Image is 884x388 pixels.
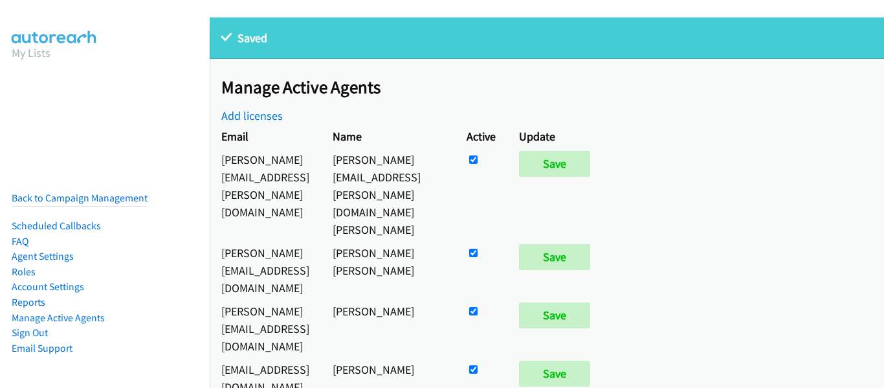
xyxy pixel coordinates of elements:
h2: Manage Active Agents [221,76,884,98]
p: Saved [221,29,872,47]
input: Save [519,302,590,328]
a: Agent Settings [12,250,74,262]
a: My Lists [12,45,50,60]
td: [PERSON_NAME][EMAIL_ADDRESS][DOMAIN_NAME] [210,299,321,358]
a: FAQ [12,235,28,247]
a: Sign Out [12,326,48,339]
td: [PERSON_NAME] [PERSON_NAME] [321,241,455,299]
th: Active [455,124,507,148]
th: Name [321,124,455,148]
a: Email Support [12,342,72,354]
td: [PERSON_NAME] [321,299,455,358]
a: Add licenses [221,108,283,123]
input: Save [519,151,590,177]
a: Reports [12,296,45,308]
input: Save [519,244,590,270]
a: Scheduled Callbacks [12,220,101,232]
a: Back to Campaign Management [12,192,148,204]
a: Manage Active Agents [12,312,105,324]
a: Account Settings [12,280,84,293]
th: Update [507,124,608,148]
th: Email [210,124,321,148]
td: [PERSON_NAME][EMAIL_ADDRESS][PERSON_NAME][DOMAIN_NAME] [210,148,321,241]
td: [PERSON_NAME][EMAIL_ADDRESS][PERSON_NAME][DOMAIN_NAME] [PERSON_NAME] [321,148,455,241]
td: [PERSON_NAME][EMAIL_ADDRESS][DOMAIN_NAME] [210,241,321,299]
a: Roles [12,266,36,278]
input: Save [519,361,590,387]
